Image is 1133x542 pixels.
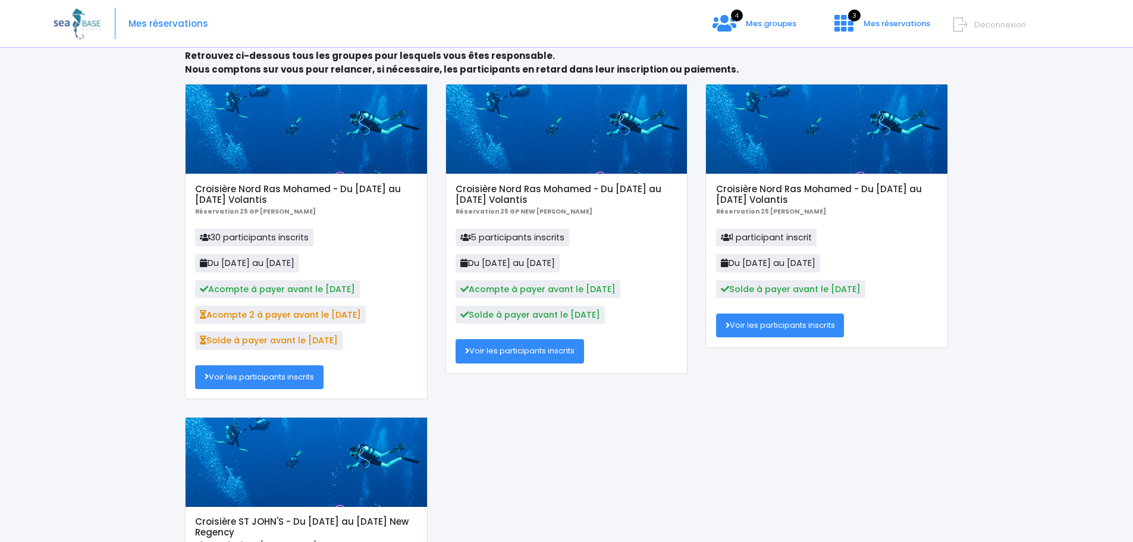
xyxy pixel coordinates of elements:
[456,306,605,324] span: Solde à payer avant le [DATE]
[456,207,592,216] b: Réservation 25 GP NEW [PERSON_NAME]
[716,207,826,216] b: Réservation 25 [PERSON_NAME]
[716,184,938,205] h5: Croisière Nord Ras Mohamed - Du [DATE] au [DATE] Volantis
[195,365,324,389] a: Voir les participants inscrits
[456,228,569,246] span: 5 participants inscrits
[848,10,861,21] span: 3
[195,184,417,205] h5: Croisière Nord Ras Mohamed - Du [DATE] au [DATE] Volantis
[456,184,677,205] h5: Croisière Nord Ras Mohamed - Du [DATE] au [DATE] Volantis
[195,516,417,538] h5: Croisière ST JOHN'S - Du [DATE] au [DATE] New Regency
[195,207,316,216] b: Réservation 25 GP [PERSON_NAME]
[716,254,820,272] span: Du [DATE] au [DATE]
[731,10,743,21] span: 4
[716,314,845,337] a: Voir les participants inscrits
[974,19,1026,30] span: Déconnexion
[195,254,299,272] span: Du [DATE] au [DATE]
[716,228,817,246] span: 1 participant inscrit
[195,280,360,298] span: Acompte à payer avant le [DATE]
[746,18,796,29] span: Mes groupes
[195,228,313,246] span: 30 participants inscrits
[456,280,620,298] span: Acompte à payer avant le [DATE]
[456,254,560,272] span: Du [DATE] au [DATE]
[195,306,366,324] span: Acompte 2 à payer avant le [DATE]
[864,18,930,29] span: Mes réservations
[456,339,584,363] a: Voir les participants inscrits
[825,22,937,33] a: 3 Mes réservations
[703,22,806,33] a: 4 Mes groupes
[185,49,948,76] p: Retrouvez ci-dessous tous les groupes pour lesquels vous êtes responsable. Nous comptons sur vous...
[195,331,343,349] span: Solde à payer avant le [DATE]
[716,280,865,298] span: Solde à payer avant le [DATE]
